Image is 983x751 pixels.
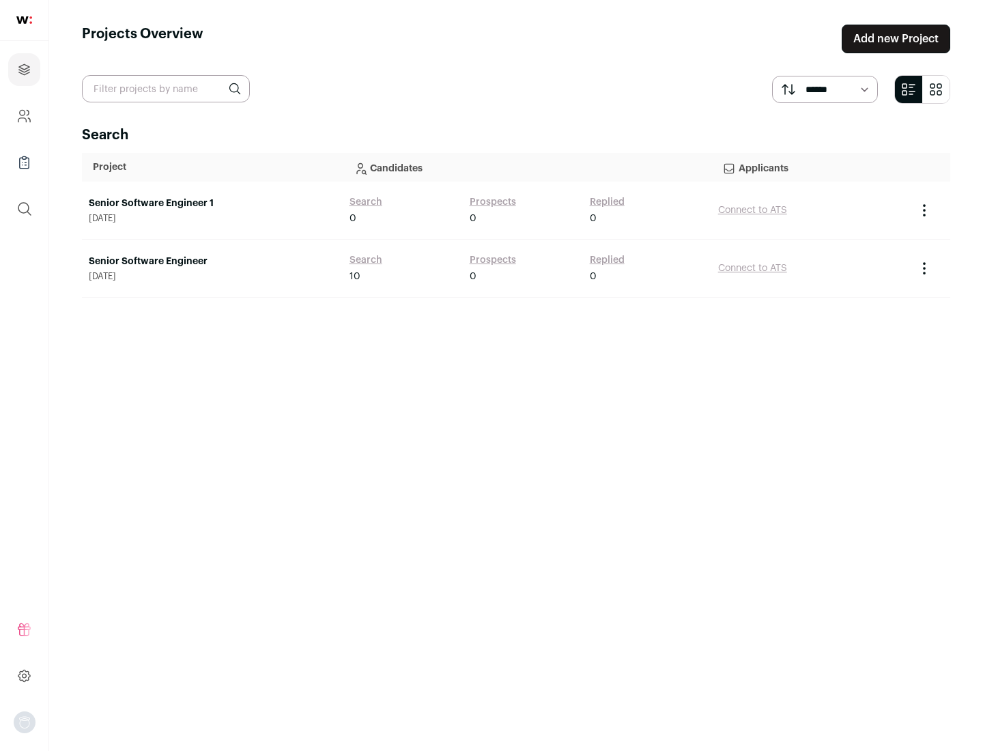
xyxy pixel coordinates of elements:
[14,711,35,733] button: Open dropdown
[590,212,597,225] span: 0
[350,270,360,283] span: 10
[470,253,516,267] a: Prospects
[354,154,700,181] p: Candidates
[842,25,950,53] a: Add new Project
[14,711,35,733] img: nopic.png
[93,160,332,174] p: Project
[350,253,382,267] a: Search
[590,253,625,267] a: Replied
[718,206,787,215] a: Connect to ATS
[89,213,336,224] span: [DATE]
[82,75,250,102] input: Filter projects by name
[89,271,336,282] span: [DATE]
[82,25,203,53] h1: Projects Overview
[8,53,40,86] a: Projects
[916,202,932,218] button: Project Actions
[916,260,932,277] button: Project Actions
[470,195,516,209] a: Prospects
[82,126,950,145] h2: Search
[8,146,40,179] a: Company Lists
[722,154,898,181] p: Applicants
[16,16,32,24] img: wellfound-shorthand-0d5821cbd27db2630d0214b213865d53afaa358527fdda9d0ea32b1df1b89c2c.svg
[89,197,336,210] a: Senior Software Engineer 1
[350,195,382,209] a: Search
[590,195,625,209] a: Replied
[470,270,476,283] span: 0
[718,264,787,273] a: Connect to ATS
[470,212,476,225] span: 0
[350,212,356,225] span: 0
[8,100,40,132] a: Company and ATS Settings
[590,270,597,283] span: 0
[89,255,336,268] a: Senior Software Engineer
